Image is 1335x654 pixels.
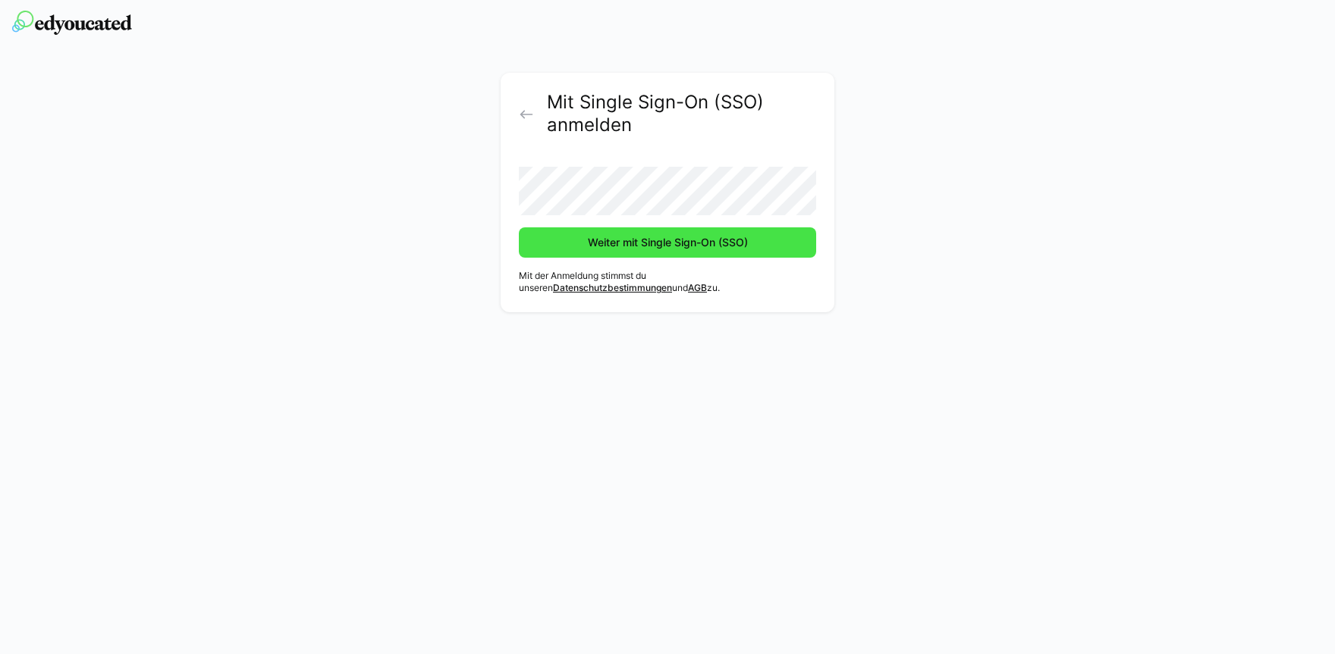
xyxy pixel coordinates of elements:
p: Mit der Anmeldung stimmst du unseren und zu. [519,270,816,294]
img: edyoucated [12,11,132,35]
button: Weiter mit Single Sign-On (SSO) [519,227,816,258]
a: Datenschutzbestimmungen [553,282,672,293]
h2: Mit Single Sign-On (SSO) anmelden [547,91,816,136]
a: AGB [688,282,707,293]
span: Weiter mit Single Sign-On (SSO) [586,235,750,250]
